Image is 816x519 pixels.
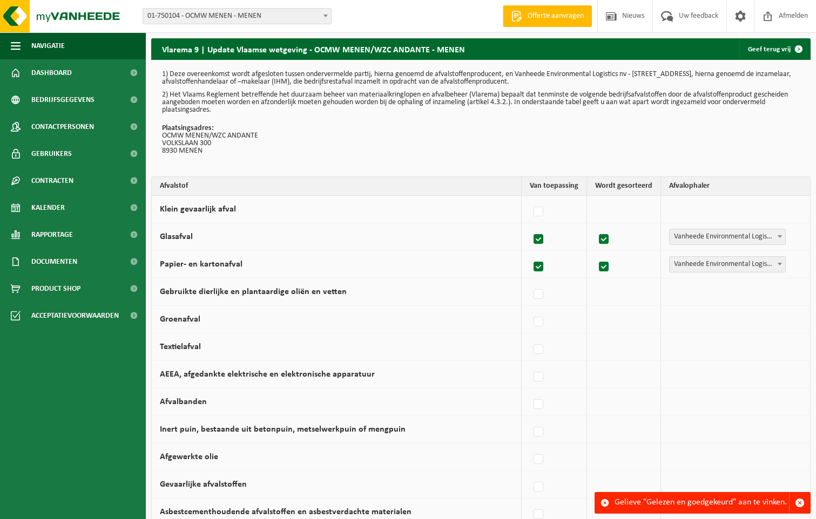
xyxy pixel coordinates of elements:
label: Inert puin, bestaande uit betonpuin, metselwerkpuin of mengpuin [160,425,406,434]
span: Bedrijfsgegevens [31,86,95,113]
label: Glasafval [160,233,193,241]
span: 01-750104 - OCMW MENEN - MENEN [143,8,332,24]
span: Offerte aanvragen [525,11,586,22]
label: Groenafval [160,315,200,324]
span: Contracten [31,167,73,194]
th: Wordt gesorteerd [587,177,661,196]
a: Offerte aanvragen [503,5,592,27]
th: Afvalstof [152,177,522,196]
span: Product Shop [31,275,80,302]
p: 2) Het Vlaams Reglement betreffende het duurzaam beheer van materiaalkringlopen en afvalbeheer (V... [162,91,800,114]
span: Dashboard [31,59,72,86]
label: Afvalbanden [160,398,207,406]
span: Vanheede Environmental Logistics [670,257,785,272]
span: Documenten [31,248,77,275]
span: 01-750104 - OCMW MENEN - MENEN [143,9,331,24]
a: Geef terug vrij [739,38,810,60]
th: Van toepassing [522,177,587,196]
label: Gevaarlijke afvalstoffen [160,480,247,489]
iframe: chat widget [5,495,180,519]
th: Afvalophaler [661,177,810,196]
span: Gebruikers [31,140,72,167]
span: Contactpersonen [31,113,94,140]
span: Rapportage [31,221,73,248]
span: Kalender [31,194,65,221]
label: Gebruikte dierlijke en plantaardige oliën en vetten [160,288,347,296]
label: Asbestcementhoudende afvalstoffen en asbestverdachte materialen [160,508,412,516]
label: Afgewerkte olie [160,453,218,461]
h2: Vlarema 9 | Update Vlaamse wetgeving - OCMW MENEN/WZC ANDANTE - MENEN [151,38,476,59]
p: 1) Deze overeenkomst wordt afgesloten tussen ondervermelde partij, hierna genoemd de afvalstoffen... [162,71,800,86]
div: Gelieve "Gelezen en goedgekeurd" aan te vinken. [615,493,789,513]
label: Klein gevaarlijk afval [160,205,236,214]
strong: Plaatsingsadres: [162,124,214,132]
span: Vanheede Environmental Logistics [670,229,785,244]
label: Textielafval [160,343,201,351]
span: Acceptatievoorwaarden [31,302,119,329]
span: Vanheede Environmental Logistics [669,256,786,272]
span: Navigatie [31,32,65,59]
label: Papier- en kartonafval [160,260,242,269]
label: AEEA, afgedankte elektrische en elektronische apparatuur [160,370,375,379]
p: OCMW MENEN/WZC ANDANTE VOLKSLAAN 300 8930 MENEN [162,125,800,155]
